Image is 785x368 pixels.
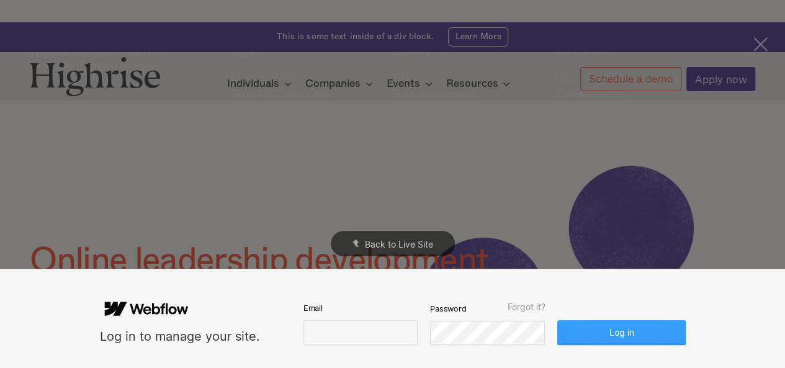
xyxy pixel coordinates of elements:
div: Log in to manage your site. [100,328,260,345]
span: Email [303,303,323,314]
button: Log in [557,320,685,345]
span: Back to Live Site [365,239,433,249]
span: Password [430,303,467,315]
span: Forgot it? [507,302,545,312]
